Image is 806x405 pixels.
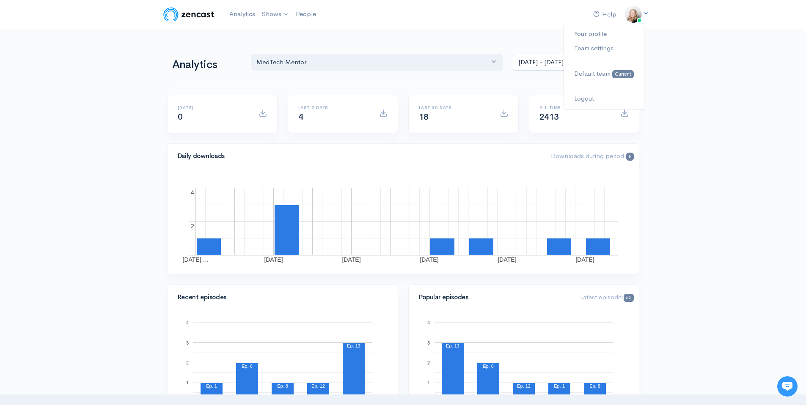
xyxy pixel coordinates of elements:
[13,41,157,55] h1: Hi 👋
[626,153,633,161] span: 8
[612,70,633,78] span: Current
[13,56,157,97] h2: Just let us know if you need anything and we'll be happy to help! 🙂
[311,383,325,389] text: Ep. 12
[446,343,459,348] text: Ep. 13
[178,294,382,301] h4: Recent episodes
[419,320,629,405] svg: A chart.
[277,383,288,389] text: Ep. 8
[251,54,503,71] button: MedTech Mentor
[564,41,644,56] a: Team settings
[427,360,429,365] text: 2
[419,294,570,301] h4: Popular episodes
[551,152,633,160] span: Downloads during period:
[420,256,438,263] text: [DATE]
[256,57,490,67] div: MedTech Mentor
[186,360,188,365] text: 2
[539,105,610,110] h6: All time
[298,105,369,110] h6: Last 7 days
[427,340,429,345] text: 3
[55,117,102,124] span: New conversation
[298,112,303,122] span: 4
[178,112,183,122] span: 0
[539,112,559,122] span: 2413
[178,179,629,264] svg: A chart.
[427,380,429,385] text: 1
[186,320,188,325] text: 4
[226,5,259,23] a: Analytics
[242,364,253,369] text: Ep. 6
[264,256,283,263] text: [DATE]
[172,59,241,71] h1: Analytics
[419,105,490,110] h6: Last 30 days
[186,380,188,385] text: 1
[186,340,188,345] text: 3
[498,256,516,263] text: [DATE]
[575,256,594,263] text: [DATE]
[517,383,531,389] text: Ep. 12
[589,383,600,389] text: Ep. 8
[624,294,633,302] span: 65
[11,145,158,155] p: Find an answer quickly
[513,54,617,71] input: analytics date range selector
[625,6,642,23] img: ...
[564,66,644,81] a: Default team Current
[191,189,194,196] text: 4
[483,364,494,369] text: Ep. 6
[419,112,429,122] span: 18
[564,91,644,106] a: Logout
[178,320,388,405] svg: A chart.
[13,112,156,129] button: New conversation
[25,159,151,176] input: Search articles
[162,6,216,23] img: ZenCast Logo
[178,153,541,160] h4: Daily downloads
[347,343,360,348] text: Ep. 13
[564,27,644,41] a: Your profile
[574,69,611,77] span: Default team
[182,256,209,263] text: [DATE],…
[777,376,798,397] iframe: gist-messenger-bubble-iframe
[206,383,217,389] text: Ep. 1
[590,5,620,24] a: Help
[292,5,319,23] a: People
[342,256,360,263] text: [DATE]
[427,320,429,325] text: 4
[580,293,633,301] span: Latest episode:
[178,105,248,110] h6: [DATE]
[259,5,292,24] a: Shows
[191,223,194,230] text: 2
[554,383,565,389] text: Ep. 1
